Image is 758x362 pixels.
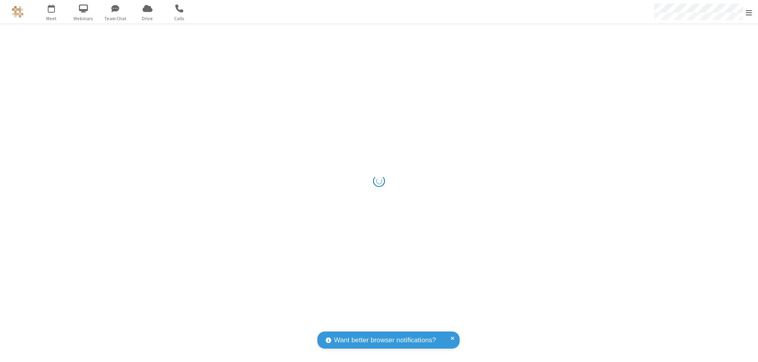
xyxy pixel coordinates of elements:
[101,15,130,22] span: Team Chat
[165,15,194,22] span: Calls
[69,15,98,22] span: Webinars
[37,15,66,22] span: Meet
[133,15,162,22] span: Drive
[334,335,436,345] span: Want better browser notifications?
[12,6,24,18] img: QA Selenium DO NOT DELETE OR CHANGE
